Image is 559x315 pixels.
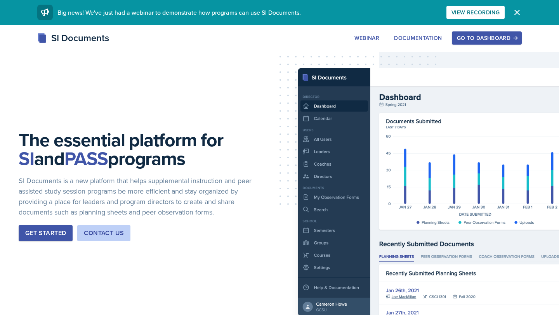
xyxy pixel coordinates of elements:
[389,31,447,45] button: Documentation
[452,31,522,45] button: Go to Dashboard
[84,228,124,238] div: Contact Us
[457,35,517,41] div: Go to Dashboard
[446,6,505,19] button: View Recording
[77,225,130,241] button: Contact Us
[57,8,301,17] span: Big news! We've just had a webinar to demonstrate how programs can use SI Documents.
[349,31,384,45] button: Webinar
[19,225,73,241] button: Get Started
[394,35,442,41] div: Documentation
[37,31,109,45] div: SI Documents
[25,228,66,238] div: Get Started
[354,35,379,41] div: Webinar
[451,9,500,16] div: View Recording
